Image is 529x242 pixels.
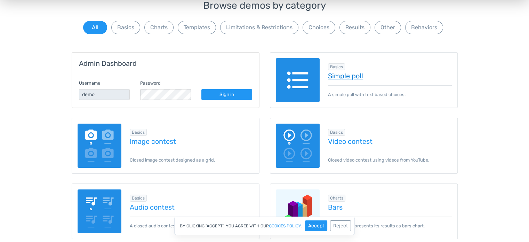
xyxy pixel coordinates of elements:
h5: Admin Dashboard [79,60,252,67]
img: charts-bars.png.webp [276,189,320,234]
button: Limitations & Restrictions [220,21,298,34]
img: text-poll.png.webp [276,58,320,102]
div: By clicking "Accept", you agree with our . [174,217,355,235]
span: Browse all in Basics [328,63,345,70]
a: Audio contest [130,203,254,211]
a: Bars [328,203,452,211]
p: Closed image contest designed as a grid. [130,151,254,163]
img: image-poll.png.webp [78,124,122,168]
img: video-poll.png.webp [276,124,320,168]
h3: Browse demos by category [72,0,458,11]
button: All [83,21,107,34]
button: Basics [111,21,140,34]
img: audio-poll.png.webp [78,189,122,234]
button: Accept [305,220,327,231]
label: Password [140,80,161,86]
button: Other [375,21,401,34]
button: Behaviors [405,21,443,34]
span: Browse all in Charts [328,195,345,202]
span: Browse all in Basics [328,129,345,136]
button: Results [339,21,370,34]
span: Browse all in Basics [130,195,147,202]
a: Image contest [130,138,254,145]
span: Browse all in Basics [130,129,147,136]
button: Charts [144,21,174,34]
p: A simple poll with text based choices. [328,85,452,98]
a: Video contest [328,138,452,145]
p: Closed video contest using videos from YouTube. [328,151,452,163]
label: Username [79,80,100,86]
a: cookies policy [269,224,301,228]
button: Choices [303,21,335,34]
a: Sign in [201,89,252,100]
button: Reject [330,220,351,231]
a: Simple poll [328,72,452,80]
button: Templates [178,21,216,34]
